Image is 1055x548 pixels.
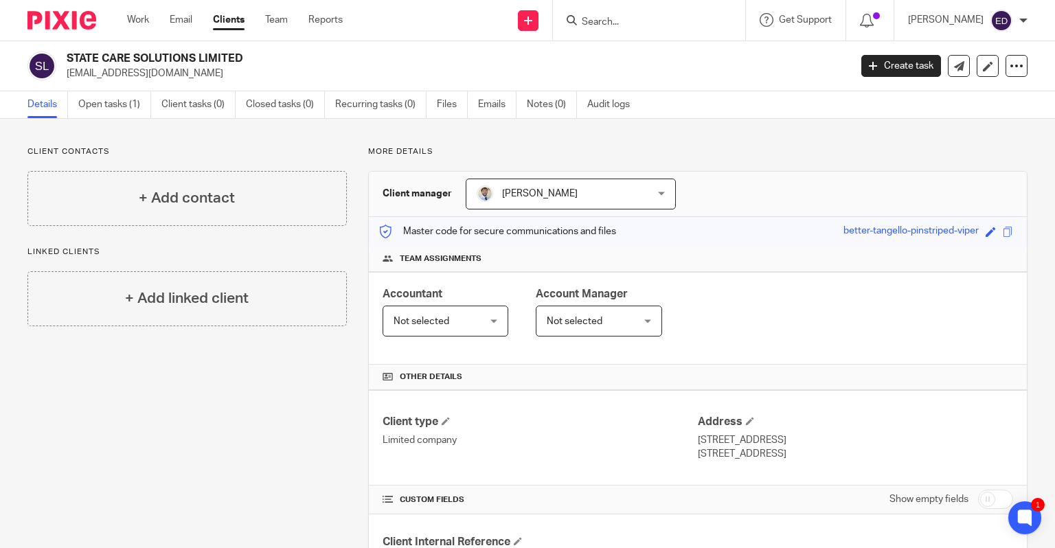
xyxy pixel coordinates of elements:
[536,288,628,299] span: Account Manager
[67,52,686,66] h2: STATE CARE SOLUTIONS LIMITED
[437,91,468,118] a: Files
[908,13,984,27] p: [PERSON_NAME]
[502,189,578,198] span: [PERSON_NAME]
[78,91,151,118] a: Open tasks (1)
[990,10,1012,32] img: svg%3E
[698,447,1013,461] p: [STREET_ADDRESS]
[308,13,343,27] a: Reports
[527,91,577,118] a: Notes (0)
[213,13,245,27] a: Clients
[843,224,979,240] div: better-tangello-pinstriped-viper
[127,13,149,27] a: Work
[698,415,1013,429] h4: Address
[861,55,941,77] a: Create task
[394,317,449,326] span: Not selected
[587,91,640,118] a: Audit logs
[779,15,832,25] span: Get Support
[383,415,698,429] h4: Client type
[547,317,602,326] span: Not selected
[265,13,288,27] a: Team
[889,492,968,506] label: Show empty fields
[27,52,56,80] img: svg%3E
[383,433,698,447] p: Limited company
[335,91,427,118] a: Recurring tasks (0)
[383,187,452,201] h3: Client manager
[161,91,236,118] a: Client tasks (0)
[27,91,68,118] a: Details
[246,91,325,118] a: Closed tasks (0)
[125,288,249,309] h4: + Add linked client
[698,433,1013,447] p: [STREET_ADDRESS]
[368,146,1028,157] p: More details
[170,13,192,27] a: Email
[383,288,442,299] span: Accountant
[400,253,481,264] span: Team assignments
[139,187,235,209] h4: + Add contact
[27,11,96,30] img: Pixie
[477,185,493,202] img: 1693835698283.jfif
[67,67,841,80] p: [EMAIL_ADDRESS][DOMAIN_NAME]
[400,372,462,383] span: Other details
[580,16,704,29] input: Search
[383,494,698,505] h4: CUSTOM FIELDS
[379,225,616,238] p: Master code for secure communications and files
[478,91,517,118] a: Emails
[1031,498,1045,512] div: 1
[27,247,347,258] p: Linked clients
[27,146,347,157] p: Client contacts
